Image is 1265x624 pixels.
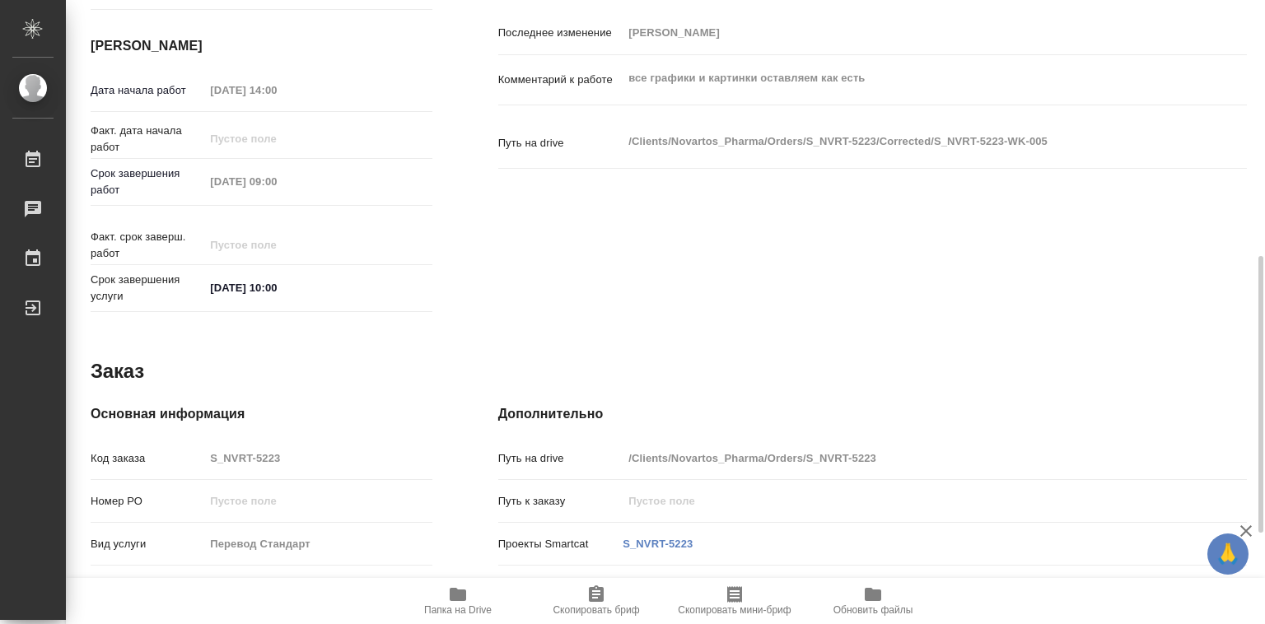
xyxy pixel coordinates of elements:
h4: Дополнительно [498,404,1247,424]
p: Номер РО [91,493,204,510]
p: Вид услуги [91,536,204,552]
input: Пустое поле [623,446,1184,470]
button: Скопировать бриф [527,578,665,624]
span: Обновить файлы [833,604,913,616]
input: Пустое поле [204,233,348,257]
button: Папка на Drive [389,578,527,624]
p: Путь на drive [498,135,623,151]
p: Факт. срок заверш. работ [91,229,204,262]
p: Срок завершения услуги [91,272,204,305]
h4: [PERSON_NAME] [91,36,432,56]
input: Пустое поле [204,489,432,513]
input: Пустое поле [204,532,432,556]
p: Дата начала работ [91,82,204,99]
span: Папка на Drive [424,604,492,616]
p: Код заказа [91,450,204,467]
h2: Заказ [91,358,144,384]
input: ✎ Введи что-нибудь [204,276,348,300]
input: Пустое поле [204,170,348,193]
button: 🙏 [1207,533,1249,575]
input: Пустое поле [204,446,432,470]
textarea: /Clients/Novartos_Pharma/Orders/S_NVRT-5223/Corrected/S_NVRT-5223-WK-005 [623,128,1184,156]
span: Скопировать бриф [553,604,639,616]
p: Последнее изменение [498,25,623,41]
span: Скопировать мини-бриф [678,604,791,616]
p: Путь на drive [498,450,623,467]
a: S_NVRT-5223 [623,538,693,550]
button: Обновить файлы [804,578,942,624]
button: Скопировать мини-бриф [665,578,804,624]
p: Комментарий к работе [498,72,623,88]
input: Пустое поле [623,21,1184,44]
input: Пустое поле [204,575,432,598]
p: Проекты Smartcat [498,536,623,552]
p: Транслитерация названий [498,576,623,609]
input: Пустое поле [204,78,348,102]
p: Срок завершения работ [91,165,204,198]
input: Пустое поле [204,127,348,151]
input: Пустое поле [623,489,1184,513]
p: Факт. дата начала работ [91,123,204,156]
span: 🙏 [1214,537,1242,571]
h4: Основная информация [91,404,432,424]
textarea: все графики и картинки оставляем как есть [623,64,1184,92]
p: Путь к заказу [498,493,623,510]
